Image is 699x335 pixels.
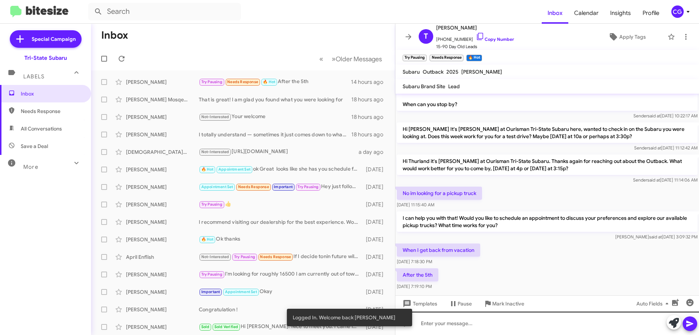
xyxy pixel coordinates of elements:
[397,122,698,143] p: Hi [PERSON_NAME] It's [PERSON_NAME] at Ourisman Tri-State Subaru here, wanted to check in on the ...
[633,177,698,183] span: Sender [DATE] 11:14:06 AM
[126,96,199,103] div: [PERSON_NAME] Mosqeura
[648,145,661,151] span: said at
[446,69,458,75] span: 2025
[126,253,199,261] div: April Enflish
[362,271,389,278] div: [DATE]
[199,200,362,209] div: 👍
[199,148,359,156] div: [URL][DOMAIN_NAME]
[319,54,323,63] span: «
[424,31,428,42] span: T
[403,69,420,75] span: Subaru
[199,183,362,191] div: Hey just following up on this
[362,236,389,243] div: [DATE]
[430,55,463,61] small: Needs Response
[436,23,514,32] span: [PERSON_NAME]
[671,5,684,18] div: CG
[315,51,328,66] button: Previous
[397,244,480,257] p: When I get back from vacation
[126,271,199,278] div: [PERSON_NAME]
[351,96,389,103] div: 18 hours ago
[199,96,351,103] div: That is great! I am glad you found what you were looking for
[615,234,698,239] span: [PERSON_NAME] [DATE] 3:09:32 PM
[126,288,199,296] div: [PERSON_NAME]
[466,55,482,61] small: 🔥 Hot
[263,79,275,84] span: 🔥 Hot
[126,166,199,173] div: [PERSON_NAME]
[443,297,478,310] button: Pause
[362,288,389,296] div: [DATE]
[604,3,637,24] a: Insights
[199,218,362,226] div: I recommend visiting our dealership for the best experience. Would you like to schedule an appoin...
[126,306,199,313] div: [PERSON_NAME]
[476,36,514,42] a: Copy Number
[397,284,432,289] span: [DATE] 7:19:10 PM
[403,55,427,61] small: Try Pausing
[126,183,199,191] div: [PERSON_NAME]
[201,184,233,189] span: Appointment Set
[397,187,482,200] p: No im looking for a pickup truck
[397,155,698,175] p: Hi Thurland it's [PERSON_NAME] at Ourisman Tri-State Subaru. Thanks again for reaching out about ...
[297,184,319,189] span: Try Pausing
[436,32,514,43] span: [PHONE_NUMBER]
[218,167,250,172] span: Appointment Set
[201,167,214,172] span: 🔥 Hot
[649,234,662,239] span: said at
[351,131,389,138] div: 18 hours ago
[332,54,336,63] span: »
[633,113,698,118] span: Sender [DATE] 10:22:17 AM
[201,237,214,242] span: 🔥 Hot
[21,108,83,115] span: Needs Response
[21,90,83,97] span: Inbox
[199,165,362,174] div: ok Great looks like she has you schedule for [DATE] @10:00am [STREET_ADDRESS]
[362,201,389,208] div: [DATE]
[21,125,62,132] span: All Conversations
[201,202,222,207] span: Try Pausing
[260,254,291,259] span: Needs Response
[201,79,222,84] span: Try Pausing
[199,78,351,86] div: After the 5th
[126,323,199,331] div: [PERSON_NAME]
[201,324,210,329] span: Sold
[201,149,229,154] span: Not-Interested
[126,236,199,243] div: [PERSON_NAME]
[32,35,76,43] span: Special Campaign
[458,297,472,310] span: Pause
[199,323,362,331] div: Hi [PERSON_NAME]. Nice to meet you. I came in [DATE] and worked with [PERSON_NAME]. I actually bo...
[542,3,568,24] a: Inbox
[351,113,389,121] div: 18 hours ago
[199,306,362,313] div: Congratulation !
[397,202,434,207] span: [DATE] 11:15:40 AM
[201,114,229,119] span: Not-Interested
[423,69,443,75] span: Outback
[637,3,665,24] a: Profile
[351,78,389,86] div: 14 hours ago
[436,43,514,50] span: 15-90 Day Old Leads
[636,297,671,310] span: Auto Fields
[327,51,386,66] button: Next
[395,297,443,310] button: Templates
[362,218,389,226] div: [DATE]
[568,3,604,24] a: Calendar
[21,143,48,150] span: Save a Deal
[199,235,362,244] div: Ok thanks
[401,297,437,310] span: Templates
[274,184,293,189] span: Important
[238,184,269,189] span: Needs Response
[126,131,199,138] div: [PERSON_NAME]
[647,177,660,183] span: said at
[478,297,530,310] button: Mark Inactive
[619,30,646,43] span: Apply Tags
[362,166,389,173] div: [DATE]
[631,297,677,310] button: Auto Fields
[293,314,395,321] span: Logged In. Welcome back [PERSON_NAME]
[589,30,664,43] button: Apply Tags
[634,145,698,151] span: Sender [DATE] 11:12:42 AM
[315,51,386,66] nav: Page navigation example
[10,30,82,48] a: Special Campaign
[24,54,67,62] div: Tri-State Subaru
[403,83,445,90] span: Subaru Brand Site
